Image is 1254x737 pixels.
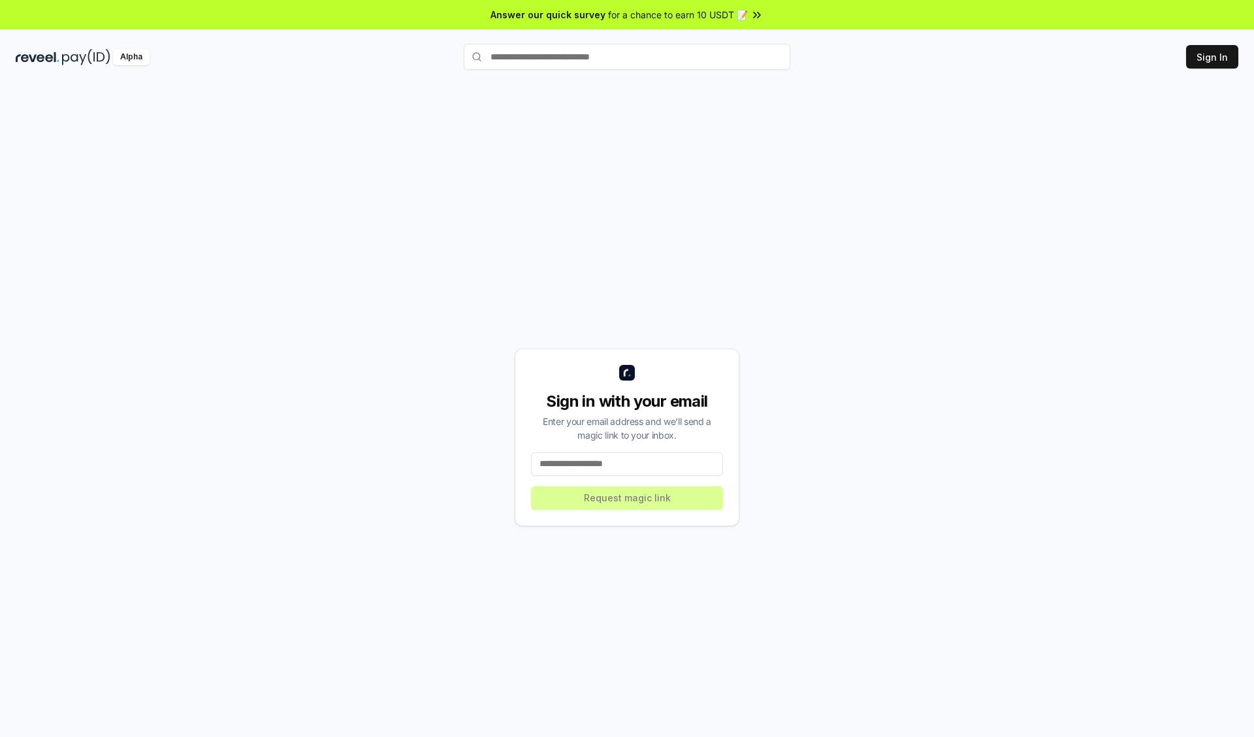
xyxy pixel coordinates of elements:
button: Sign In [1186,45,1238,69]
img: pay_id [62,49,110,65]
img: logo_small [619,365,635,381]
div: Alpha [113,49,150,65]
div: Sign in with your email [531,391,723,412]
div: Enter your email address and we’ll send a magic link to your inbox. [531,415,723,442]
span: for a chance to earn 10 USDT 📝 [608,8,748,22]
img: reveel_dark [16,49,59,65]
span: Answer our quick survey [490,8,605,22]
